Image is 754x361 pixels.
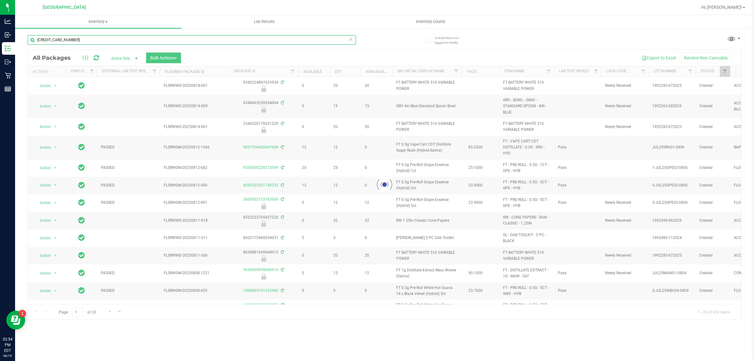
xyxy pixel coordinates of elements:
[5,18,11,25] inline-svg: Analytics
[5,86,11,92] inline-svg: Reports
[348,35,353,43] span: Clear
[181,15,347,28] a: Lab Results
[15,15,181,28] a: Inventory
[407,19,454,25] span: Inventory Counts
[435,36,466,45] span: Include items not tagged for facility
[347,15,514,28] a: Inventory Counts
[43,5,86,10] span: [GEOGRAPHIC_DATA]
[6,311,25,330] iframe: Resource center
[245,19,283,25] span: Lab Results
[701,5,742,10] span: Hi, [PERSON_NAME]!
[15,19,181,25] span: Inventory
[3,353,12,358] p: 08/19
[19,310,26,317] iframe: Resource center unread badge
[5,59,11,65] inline-svg: Outbound
[5,45,11,52] inline-svg: Inventory
[5,72,11,79] inline-svg: Retail
[3,336,12,353] p: 02:54 PM EDT
[5,32,11,38] inline-svg: Inbound
[28,35,356,45] input: Search Package ID, Item Name, SKU, Lot or Part Number...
